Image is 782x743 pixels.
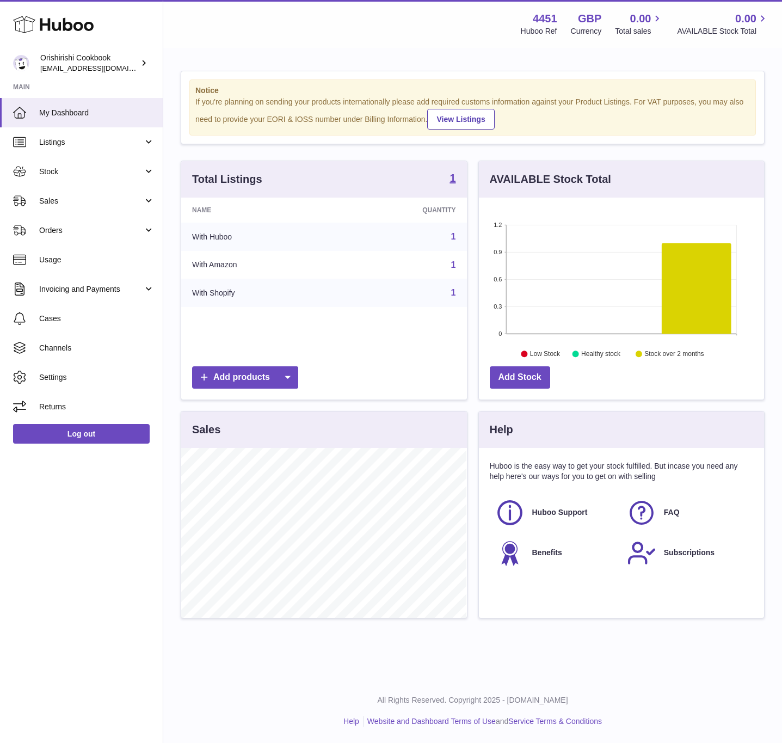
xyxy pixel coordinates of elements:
strong: 4451 [533,11,557,26]
span: Returns [39,402,155,412]
a: Add products [192,366,298,389]
a: 1 [451,260,456,269]
span: Channels [39,343,155,353]
text: 1.2 [494,222,502,228]
a: Service Terms & Conditions [508,717,602,726]
td: With Huboo [181,223,337,251]
span: Total sales [615,26,663,36]
th: Name [181,198,337,223]
h3: Sales [192,422,220,437]
div: Currency [571,26,602,36]
span: AVAILABLE Stock Total [677,26,769,36]
span: Invoicing and Payments [39,284,143,294]
text: Healthy stock [581,350,621,358]
span: Benefits [532,548,562,558]
span: Sales [39,196,143,206]
span: Settings [39,372,155,383]
text: 0.9 [494,249,502,255]
strong: GBP [578,11,601,26]
text: Low Stock [529,350,560,358]
text: 0 [498,330,502,337]
p: Huboo is the easy way to get your stock fulfilled. But incase you need any help here's our ways f... [490,461,754,482]
p: All Rights Reserved. Copyright 2025 - [DOMAIN_NAME] [172,695,773,705]
span: Huboo Support [532,507,588,518]
a: 1 [451,288,456,297]
span: Stock [39,167,143,177]
td: With Amazon [181,251,337,279]
span: [EMAIL_ADDRESS][DOMAIN_NAME] [40,64,160,72]
a: Website and Dashboard Terms of Use [367,717,496,726]
text: Stock over 2 months [644,350,704,358]
h3: Help [490,422,513,437]
span: Cases [39,314,155,324]
a: 1 [450,173,455,186]
h3: Total Listings [192,172,262,187]
text: 0.3 [494,303,502,310]
a: Help [343,717,359,726]
li: and [364,716,602,727]
a: 0.00 Total sales [615,11,663,36]
span: My Dashboard [39,108,155,118]
span: Subscriptions [664,548,715,558]
a: 0.00 AVAILABLE Stock Total [677,11,769,36]
span: 0.00 [630,11,651,26]
span: Listings [39,137,143,148]
span: Orders [39,225,143,236]
div: If you're planning on sending your products internationally please add required customs informati... [195,97,750,130]
a: Huboo Support [495,498,616,527]
th: Quantity [337,198,466,223]
strong: Notice [195,85,750,96]
img: internalAdmin-4451@internal.huboo.com [13,55,29,71]
a: Log out [13,424,150,444]
div: Orishirishi Cookbook [40,53,138,73]
span: Usage [39,255,155,265]
a: 1 [451,232,456,241]
a: Add Stock [490,366,550,389]
td: With Shopify [181,279,337,307]
span: 0.00 [735,11,756,26]
div: Huboo Ref [521,26,557,36]
a: Benefits [495,538,616,568]
a: Subscriptions [627,538,748,568]
span: FAQ [664,507,680,518]
h3: AVAILABLE Stock Total [490,172,611,187]
strong: 1 [450,173,455,183]
a: FAQ [627,498,748,527]
a: View Listings [427,109,494,130]
text: 0.6 [494,276,502,283]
